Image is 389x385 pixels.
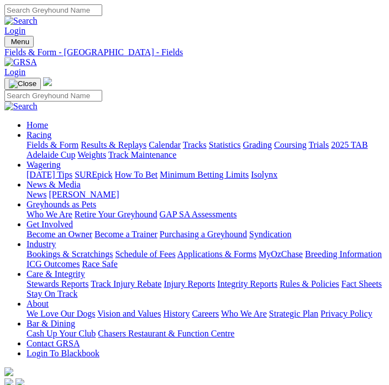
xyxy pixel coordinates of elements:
a: Coursing [274,140,307,149]
span: Menu [11,38,29,46]
a: Who We Are [221,309,267,318]
a: History [163,309,190,318]
a: Calendar [149,140,181,149]
a: Isolynx [251,170,277,179]
a: Statistics [209,140,241,149]
img: GRSA [4,57,37,67]
div: Greyhounds as Pets [27,210,385,220]
img: Search [4,101,38,111]
a: Race Safe [82,259,117,269]
input: Search [4,4,102,16]
a: Retire Your Greyhound [75,210,157,219]
a: Login [4,67,25,77]
a: Greyhounds as Pets [27,200,96,209]
div: News & Media [27,190,385,200]
img: logo-grsa-white.png [43,77,52,86]
div: Care & Integrity [27,279,385,299]
div: Industry [27,249,385,269]
a: Stay On Track [27,289,77,298]
a: Racing [27,130,51,140]
a: [DATE] Tips [27,170,72,179]
a: Become an Owner [27,229,92,239]
a: Bar & Dining [27,319,75,328]
a: Breeding Information [305,249,382,259]
a: Stewards Reports [27,279,88,288]
a: Bookings & Scratchings [27,249,113,259]
a: Fields & Form - [GEOGRAPHIC_DATA] - Fields [4,47,385,57]
a: SUREpick [75,170,112,179]
a: Minimum Betting Limits [160,170,249,179]
a: Purchasing a Greyhound [160,229,247,239]
a: Cash Up Your Club [27,329,96,338]
a: Login [4,26,25,35]
div: Get Involved [27,229,385,239]
a: Care & Integrity [27,269,85,279]
a: Fact Sheets [341,279,382,288]
div: About [27,309,385,319]
a: Become a Trainer [94,229,157,239]
img: Search [4,16,38,26]
a: How To Bet [115,170,158,179]
a: About [27,299,49,308]
a: Syndication [249,229,291,239]
a: Injury Reports [164,279,215,288]
a: Chasers Restaurant & Function Centre [98,329,234,338]
img: logo-grsa-white.png [4,367,13,376]
a: Home [27,120,48,130]
a: [PERSON_NAME] [49,190,119,199]
a: Who We Are [27,210,72,219]
a: Strategic Plan [269,309,318,318]
a: Careers [192,309,219,318]
a: News & Media [27,180,81,189]
a: Login To Blackbook [27,349,99,358]
a: Grading [243,140,272,149]
a: Schedule of Fees [115,249,175,259]
a: Tracks [183,140,207,149]
a: Trials [308,140,329,149]
a: Fields & Form [27,140,78,149]
div: Racing [27,140,385,160]
a: 2025 TAB Adelaide Cup [27,140,368,159]
a: Weights [77,150,106,159]
a: We Love Our Dogs [27,309,95,318]
img: Close [9,79,36,88]
input: Search [4,90,102,101]
a: GAP SA Assessments [160,210,237,219]
a: Rules & Policies [280,279,339,288]
div: Bar & Dining [27,329,385,339]
button: Toggle navigation [4,36,34,47]
a: News [27,190,46,199]
a: Get Involved [27,220,73,229]
a: Privacy Policy [320,309,372,318]
a: Integrity Reports [217,279,277,288]
a: Track Injury Rebate [91,279,161,288]
a: Applications & Forms [177,249,256,259]
a: Wagering [27,160,61,169]
a: Industry [27,239,56,249]
div: Wagering [27,170,385,180]
a: Track Maintenance [108,150,176,159]
a: Results & Replays [81,140,146,149]
a: Contact GRSA [27,339,80,348]
a: ICG Outcomes [27,259,80,269]
a: MyOzChase [259,249,303,259]
button: Toggle navigation [4,78,41,90]
a: Vision and Values [97,309,161,318]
